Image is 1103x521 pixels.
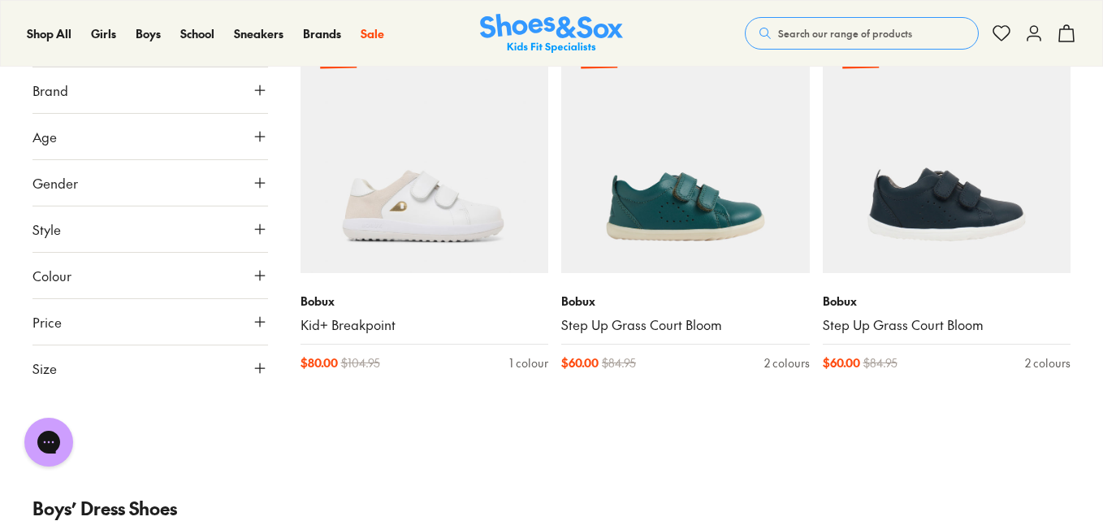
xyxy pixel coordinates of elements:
a: School [180,25,214,42]
span: Gender [32,173,78,193]
p: Bobux [301,293,549,310]
span: Boys [136,25,161,41]
a: Sale [301,25,549,274]
p: Bobux [823,293,1071,310]
a: Kid+ Breakpoint [301,316,549,334]
button: Gender [32,160,268,206]
span: $ 84.95 [602,354,636,371]
p: Sale [319,44,356,68]
button: Style [32,206,268,252]
button: Search our range of products [745,17,979,50]
button: Age [32,114,268,159]
span: Sale [361,25,384,41]
span: Style [32,219,61,239]
div: 2 colours [1025,354,1071,371]
span: Colour [32,266,71,285]
p: Bobux [561,293,810,310]
img: SNS_Logo_Responsive.svg [480,14,623,54]
span: School [180,25,214,41]
span: Sneakers [234,25,283,41]
a: Girls [91,25,116,42]
a: Step Up Grass Court Bloom [561,316,810,334]
span: Brand [32,80,68,100]
span: $ 80.00 [301,354,338,371]
span: Search our range of products [778,26,912,41]
span: Brands [303,25,341,41]
span: Price [32,312,62,332]
a: Sale [823,25,1071,274]
a: Brands [303,25,341,42]
p: Sale [581,44,617,68]
div: 1 colour [509,354,548,371]
span: $ 60.00 [561,354,599,371]
p: Sale [841,44,878,68]
span: $ 84.95 [863,354,898,371]
iframe: Gorgias live chat messenger [16,412,81,472]
a: Sale [361,25,384,42]
a: Sneakers [234,25,283,42]
span: Age [32,127,57,146]
span: Girls [91,25,116,41]
button: Colour [32,253,268,298]
span: $ 60.00 [823,354,860,371]
span: Size [32,358,57,378]
button: Size [32,345,268,391]
a: Shop All [27,25,71,42]
a: Shoes & Sox [480,14,623,54]
a: Step Up Grass Court Bloom [823,316,1071,334]
button: Brand [32,67,268,113]
a: Boys [136,25,161,42]
button: Price [32,299,268,345]
div: 2 colours [764,354,810,371]
span: Shop All [27,25,71,41]
a: Sale [561,25,810,274]
span: $ 104.95 [341,354,380,371]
